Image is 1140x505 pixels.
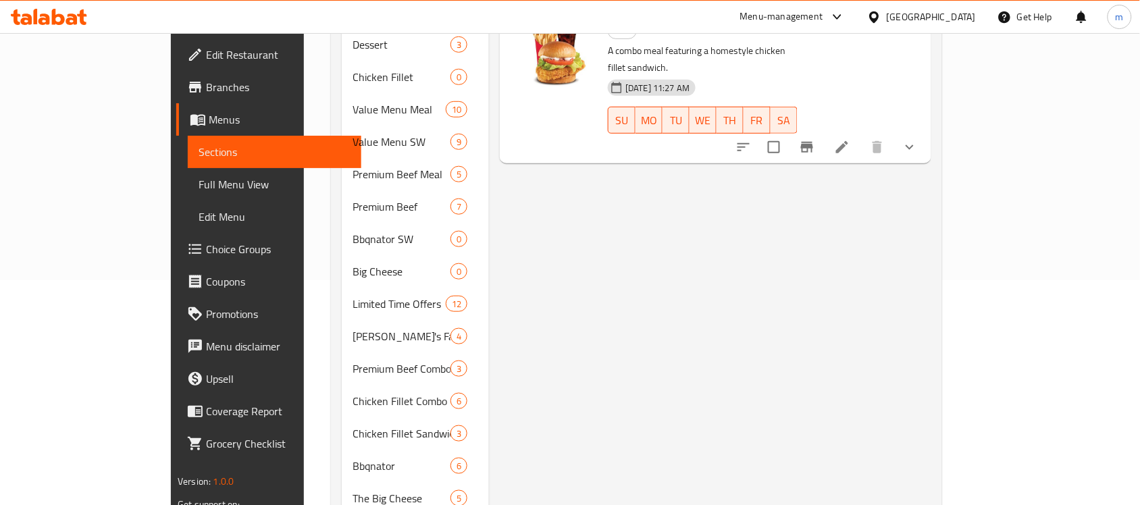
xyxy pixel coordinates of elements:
[206,241,351,257] span: Choice Groups
[451,38,467,51] span: 3
[450,231,467,247] div: items
[446,298,467,311] span: 12
[188,201,361,233] a: Edit Menu
[834,139,850,155] a: Edit menu item
[176,427,361,460] a: Grocery Checklist
[353,263,450,280] span: Big Cheese
[342,126,489,158] div: Value Menu SW9
[450,425,467,442] div: items
[451,330,467,343] span: 4
[450,36,467,53] div: items
[450,458,467,474] div: items
[451,201,467,213] span: 7
[451,395,467,408] span: 6
[342,255,489,288] div: Big Cheese0
[861,131,893,163] button: delete
[641,111,657,130] span: MO
[663,107,690,134] button: TU
[342,320,489,352] div: [PERSON_NAME]'s Family Deal4
[690,107,717,134] button: WE
[451,363,467,375] span: 3
[342,190,489,223] div: Premium Beef7
[206,273,351,290] span: Coupons
[451,427,467,440] span: 3
[740,9,823,25] div: Menu-management
[342,223,489,255] div: Bbqnator SW0
[450,69,467,85] div: items
[353,328,450,344] div: Wendy's Family Deal
[450,263,467,280] div: items
[342,450,489,482] div: Bbqnator6
[206,47,351,63] span: Edit Restaurant
[176,71,361,103] a: Branches
[451,136,467,149] span: 9
[188,136,361,168] a: Sections
[342,352,489,385] div: Premium Beef Combo3
[722,111,738,130] span: TH
[188,168,361,201] a: Full Menu View
[451,71,467,84] span: 0
[1116,9,1124,24] span: m
[353,231,450,247] span: Bbqnator SW
[771,107,798,134] button: SA
[668,111,684,130] span: TU
[342,61,489,93] div: Chicken Fillet0
[342,417,489,450] div: Chicken Fillet Sandwich3
[450,393,467,409] div: items
[176,330,361,363] a: Menu disclaimer
[511,1,597,88] img: Homestyle Chicken Fillet Regular Combo
[342,288,489,320] div: Limited Time Offers12
[620,82,695,95] span: [DATE] 11:27 AM
[353,69,450,85] span: Chicken Fillet
[353,393,450,409] span: Chicken Fillet Combo
[749,111,765,130] span: FR
[206,435,351,452] span: Grocery Checklist
[614,111,630,130] span: SU
[450,361,467,377] div: items
[342,158,489,190] div: Premium Beef Meal5
[451,265,467,278] span: 0
[353,328,450,344] span: [PERSON_NAME]'s Family Deal
[446,101,467,117] div: items
[451,168,467,181] span: 5
[176,298,361,330] a: Promotions
[199,209,351,225] span: Edit Menu
[213,473,234,490] span: 1.0.0
[353,296,446,312] span: Limited Time Offers
[353,198,450,215] span: Premium Beef
[342,93,489,126] div: Value Menu Meal10
[451,233,467,246] span: 0
[176,103,361,136] a: Menus
[727,131,760,163] button: sort-choices
[446,103,467,116] span: 10
[744,107,771,134] button: FR
[791,131,823,163] button: Branch-specific-item
[446,296,467,312] div: items
[353,36,450,53] span: Dessert
[199,176,351,192] span: Full Menu View
[199,144,351,160] span: Sections
[760,133,788,161] span: Select to update
[353,361,450,377] span: Premium Beef Combo
[451,492,467,505] span: 5
[353,458,450,474] div: Bbqnator
[342,28,489,61] div: Dessert3
[206,306,351,322] span: Promotions
[206,79,351,95] span: Branches
[893,131,926,163] button: show more
[176,395,361,427] a: Coverage Report
[342,385,489,417] div: Chicken Fillet Combo6
[176,265,361,298] a: Coupons
[887,9,976,24] div: [GEOGRAPHIC_DATA]
[636,107,663,134] button: MO
[353,425,450,442] span: Chicken Fillet Sandwich
[450,328,467,344] div: items
[717,107,744,134] button: TH
[450,166,467,182] div: items
[353,101,446,117] span: Value Menu Meal
[902,139,918,155] svg: Show Choices
[206,371,351,387] span: Upsell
